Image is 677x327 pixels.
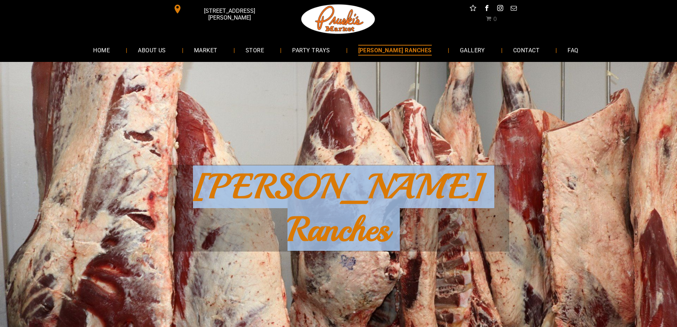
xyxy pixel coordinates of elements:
span: [PERSON_NAME] Ranches [193,165,484,251]
a: GALLERY [449,41,496,59]
a: ABOUT US [127,41,177,59]
a: CONTACT [503,41,550,59]
a: [STREET_ADDRESS][PERSON_NAME] [168,4,277,15]
span: [STREET_ADDRESS][PERSON_NAME] [183,4,275,25]
a: facebook [482,4,491,15]
a: STORE [235,41,275,59]
span: 0 [493,16,497,22]
a: [PERSON_NAME] RANCHES [348,41,442,59]
a: PARTY TRAYS [281,41,340,59]
a: instagram [495,4,505,15]
a: MARKET [183,41,228,59]
a: FAQ [557,41,589,59]
a: email [509,4,518,15]
a: HOME [82,41,120,59]
a: Social network [468,4,478,15]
